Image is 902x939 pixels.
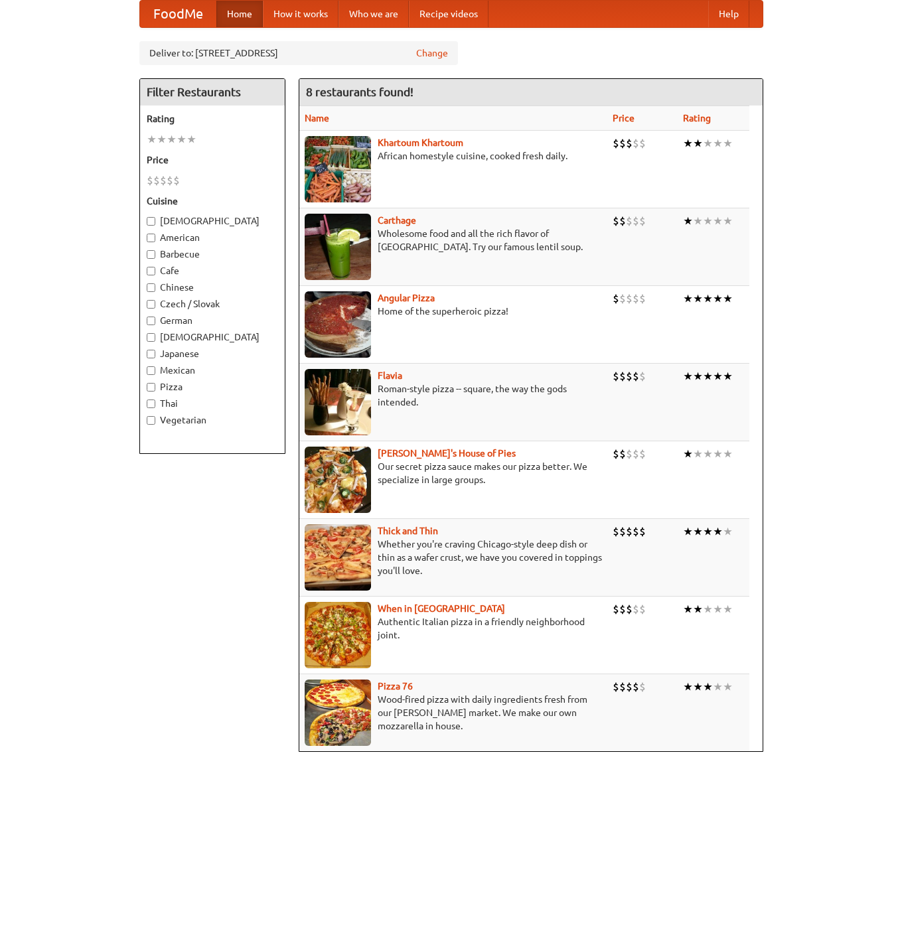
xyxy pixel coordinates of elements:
p: Whether you're craving Chicago-style deep dish or thin as a wafer crust, we have you covered in t... [305,538,602,577]
li: $ [639,136,646,151]
li: ★ [683,136,693,151]
li: ★ [693,136,703,151]
li: $ [639,447,646,461]
a: Thick and Thin [378,526,438,536]
a: Price [613,113,635,123]
ng-pluralize: 8 restaurants found! [306,86,413,98]
li: ★ [713,369,723,384]
input: Czech / Slovak [147,300,155,309]
li: $ [619,447,626,461]
li: ★ [723,447,733,461]
a: Khartoum Khartoum [378,137,463,148]
li: ★ [713,680,723,694]
p: Our secret pizza sauce makes our pizza better. We specialize in large groups. [305,460,602,486]
li: ★ [683,291,693,306]
a: Angular Pizza [378,293,435,303]
input: German [147,317,155,325]
input: Mexican [147,366,155,375]
li: ★ [693,214,703,228]
li: $ [626,602,633,616]
li: ★ [683,447,693,461]
a: Pizza 76 [378,681,413,691]
a: FoodMe [140,1,216,27]
li: $ [153,173,160,188]
label: Japanese [147,347,278,360]
a: When in [GEOGRAPHIC_DATA] [378,603,505,614]
li: $ [633,369,639,384]
li: $ [619,291,626,306]
li: $ [613,136,619,151]
img: khartoum.jpg [305,136,371,202]
li: $ [619,680,626,694]
label: Barbecue [147,248,278,261]
li: ★ [703,447,713,461]
li: ★ [693,447,703,461]
img: luigis.jpg [305,447,371,513]
li: ★ [703,524,713,539]
li: ★ [177,132,187,147]
label: [DEMOGRAPHIC_DATA] [147,214,278,228]
li: $ [613,447,619,461]
li: ★ [703,136,713,151]
li: ★ [713,447,723,461]
li: ★ [187,132,196,147]
li: $ [639,524,646,539]
label: Chinese [147,281,278,294]
input: Chinese [147,283,155,292]
img: thick.jpg [305,524,371,591]
a: [PERSON_NAME]'s House of Pies [378,448,516,459]
li: $ [619,602,626,616]
li: $ [633,680,639,694]
li: $ [167,173,173,188]
input: Cafe [147,267,155,275]
li: ★ [693,524,703,539]
li: ★ [723,602,733,616]
li: ★ [703,291,713,306]
li: $ [633,602,639,616]
a: Help [708,1,749,27]
label: Cafe [147,264,278,277]
li: ★ [693,291,703,306]
a: Rating [683,113,711,123]
div: Deliver to: [STREET_ADDRESS] [139,41,458,65]
li: ★ [723,291,733,306]
li: ★ [713,214,723,228]
img: angular.jpg [305,291,371,358]
li: $ [626,524,633,539]
img: pizza76.jpg [305,680,371,746]
label: Pizza [147,380,278,394]
p: African homestyle cuisine, cooked fresh daily. [305,149,602,163]
li: ★ [683,602,693,616]
li: $ [613,369,619,384]
li: $ [633,136,639,151]
p: Roman-style pizza -- square, the way the gods intended. [305,382,602,409]
a: Flavia [378,370,402,381]
a: Change [416,46,448,60]
li: ★ [723,524,733,539]
input: Barbecue [147,250,155,259]
a: Home [216,1,263,27]
a: How it works [263,1,338,27]
img: flavia.jpg [305,369,371,435]
a: Carthage [378,215,416,226]
input: Japanese [147,350,155,358]
li: ★ [157,132,167,147]
img: wheninrome.jpg [305,602,371,668]
label: Vegetarian [147,413,278,427]
li: $ [619,524,626,539]
li: ★ [167,132,177,147]
a: Who we are [338,1,409,27]
input: Thai [147,399,155,408]
li: $ [639,602,646,616]
li: ★ [713,524,723,539]
label: Czech / Slovak [147,297,278,311]
li: ★ [713,602,723,616]
a: Recipe videos [409,1,489,27]
li: $ [626,214,633,228]
input: Vegetarian [147,416,155,425]
li: $ [626,136,633,151]
li: $ [633,214,639,228]
p: Home of the superheroic pizza! [305,305,602,318]
li: ★ [147,132,157,147]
